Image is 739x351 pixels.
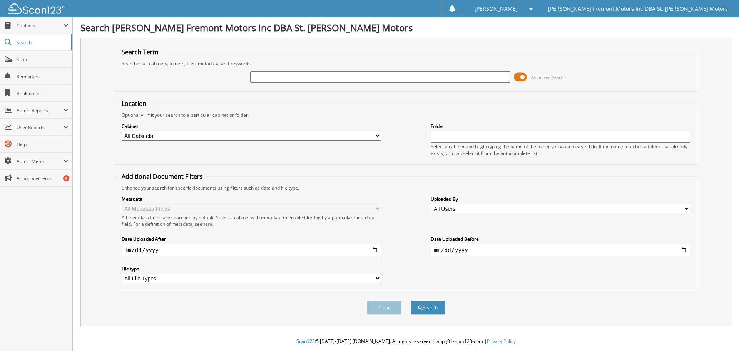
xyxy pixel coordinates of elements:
legend: Search Term [118,48,162,56]
span: [PERSON_NAME] Fremont Motors Inc DBA St. [PERSON_NAME] Motors [548,7,728,11]
div: Optionally limit your search to a particular cabinet or folder [118,112,694,118]
span: Cabinets [17,22,63,29]
input: start [122,244,381,256]
div: All metadata fields are searched by default. Select a cabinet with metadata to enable filtering b... [122,214,381,227]
label: Cabinet [122,123,381,129]
label: Metadata [122,196,381,202]
label: Date Uploaded Before [431,236,690,242]
label: Uploaded By [431,196,690,202]
div: 6 [63,175,69,181]
input: end [431,244,690,256]
a: Privacy Policy [487,338,516,344]
legend: Location [118,99,150,108]
legend: Additional Document Filters [118,172,207,181]
div: Enhance your search for specific documents using filters such as date and file type. [118,185,694,191]
button: Search [411,301,445,315]
div: Select a cabinet and begin typing the name of the folder you want to search in. If the name match... [431,143,690,156]
span: [PERSON_NAME] [475,7,518,11]
span: Admin Menu [17,158,63,165]
span: Reminders [17,73,69,80]
h1: Search [PERSON_NAME] Fremont Motors Inc DBA St. [PERSON_NAME] Motors [80,21,731,34]
div: © [DATE]-[DATE] [DOMAIN_NAME]. All rights reserved | appg01-scan123-com | [73,332,739,351]
a: here [202,221,212,227]
span: Scan [17,56,69,63]
span: Advanced Search [531,74,565,80]
img: scan123-logo-white.svg [8,3,65,14]
span: Admin Reports [17,107,63,114]
button: Clear [367,301,401,315]
span: Announcements [17,175,69,181]
span: Scan123 [296,338,315,344]
div: Searches all cabinets, folders, files, metadata, and keywords [118,60,694,67]
label: File type [122,265,381,272]
span: Help [17,141,69,148]
label: Date Uploaded After [122,236,381,242]
span: User Reports [17,124,63,131]
span: Bookmarks [17,90,69,97]
span: Search [17,39,67,46]
label: Folder [431,123,690,129]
